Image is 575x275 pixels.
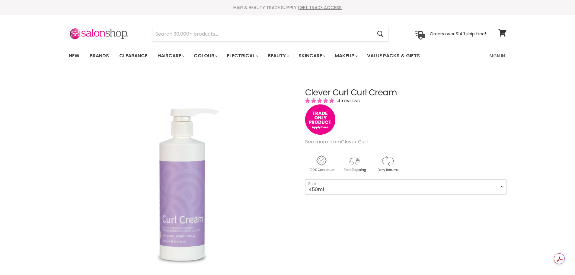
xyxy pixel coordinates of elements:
span: See more from [305,138,368,145]
div: HAIR & BEAUTY TRADE SUPPLY | [61,5,514,11]
h1: Clever Curl Curl Cream [305,88,506,98]
a: Skincare [294,50,329,62]
a: Haircare [153,50,188,62]
nav: Main [61,47,514,65]
span: 4 reviews [335,97,360,104]
img: returns.gif [372,155,404,173]
img: tradeonly_small.jpg [305,104,335,135]
form: Product [152,27,389,41]
span: 5.00 stars [305,97,335,104]
input: Search [152,27,372,41]
a: Beauty [263,50,293,62]
a: Clever Curl [341,138,368,145]
a: Brands [85,50,113,62]
a: Colour [189,50,221,62]
p: Orders over $149 ship free! [430,31,486,37]
a: Clearance [115,50,152,62]
a: GET TRADE ACCESS [299,4,342,11]
img: genuine.gif [305,155,337,173]
a: Value Packs & Gifts [363,50,424,62]
a: Makeup [330,50,361,62]
ul: Main menu [64,47,455,65]
a: Electrical [222,50,262,62]
img: shipping.gif [338,155,370,173]
a: Sign In [486,50,509,62]
a: New [64,50,84,62]
button: Search [372,27,388,41]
